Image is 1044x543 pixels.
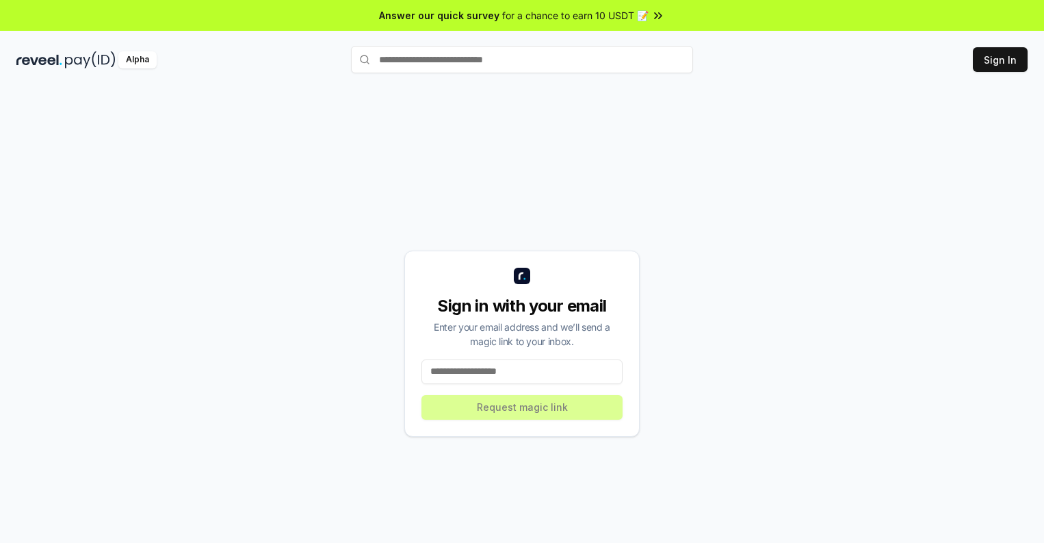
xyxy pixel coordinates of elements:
[421,320,623,349] div: Enter your email address and we’ll send a magic link to your inbox.
[514,268,530,284] img: logo_small
[502,8,649,23] span: for a chance to earn 10 USDT 📝
[16,51,62,68] img: reveel_dark
[65,51,116,68] img: pay_id
[421,295,623,317] div: Sign in with your email
[379,8,499,23] span: Answer our quick survey
[118,51,157,68] div: Alpha
[973,47,1028,72] button: Sign In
